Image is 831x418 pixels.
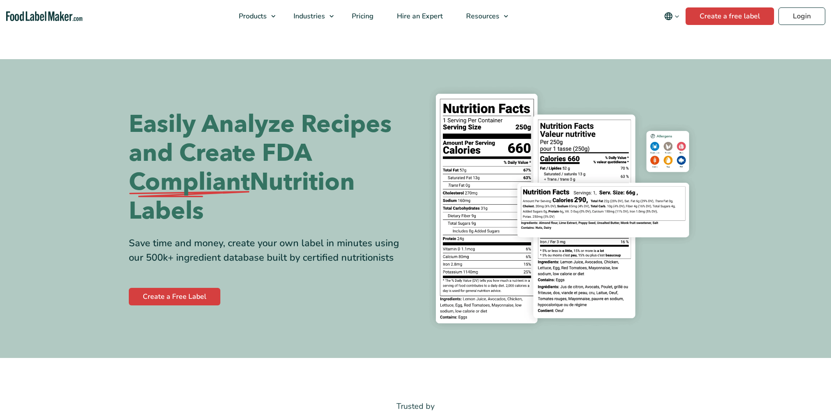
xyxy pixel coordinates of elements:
h1: Easily Analyze Recipes and Create FDA Nutrition Labels [129,110,409,226]
p: Trusted by [129,400,703,413]
span: Resources [463,11,500,21]
a: Create a Free Label [129,288,220,305]
div: Save time and money, create your own label in minutes using our 500k+ ingredient database built b... [129,236,409,265]
span: Compliant [129,168,250,197]
a: Create a free label [686,7,774,25]
span: Products [236,11,268,21]
span: Industries [291,11,326,21]
a: Login [778,7,825,25]
button: Change language [658,7,686,25]
span: Pricing [349,11,375,21]
span: Hire an Expert [394,11,444,21]
a: Food Label Maker homepage [6,11,83,21]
